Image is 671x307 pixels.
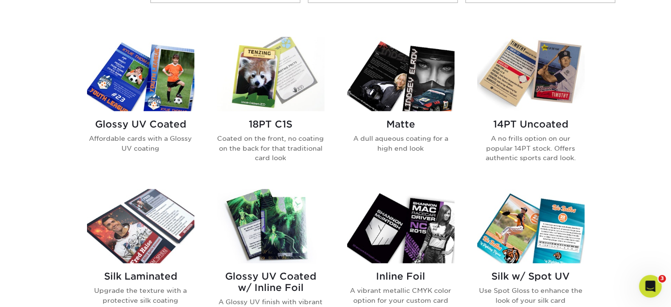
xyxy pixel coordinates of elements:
span: 3 [658,275,666,282]
h2: 18PT C1S [217,119,324,130]
h2: Matte [347,119,454,130]
p: A no frills option on our popular 14PT stock. Offers authentic sports card look. [477,134,584,162]
img: Inline Foil Trading Cards [347,189,454,263]
a: Matte Trading Cards Matte A dull aqueous coating for a high end look [347,37,454,178]
img: Silk w/ Spot UV Trading Cards [477,189,584,263]
img: Silk Laminated Trading Cards [87,189,194,263]
p: Use Spot Gloss to enhance the look of your silk card [477,286,584,305]
iframe: Google Customer Reviews [2,278,80,304]
img: 18PT C1S Trading Cards [217,37,324,111]
a: Glossy UV Coated Trading Cards Glossy UV Coated Affordable cards with a Glossy UV coating [87,37,194,178]
img: Glossy UV Coated Trading Cards [87,37,194,111]
p: Affordable cards with a Glossy UV coating [87,134,194,153]
p: Upgrade the texture with a protective silk coating [87,286,194,305]
a: 14PT Uncoated Trading Cards 14PT Uncoated A no frills option on our popular 14PT stock. Offers au... [477,37,584,178]
p: A vibrant metallic CMYK color option for your custom card [347,286,454,305]
a: 18PT C1S Trading Cards 18PT C1S Coated on the front, no coating on the back for that traditional ... [217,37,324,178]
h2: Silk Laminated [87,271,194,282]
h2: Inline Foil [347,271,454,282]
h2: Silk w/ Spot UV [477,271,584,282]
h2: Glossy UV Coated w/ Inline Foil [217,271,324,293]
p: A dull aqueous coating for a high end look [347,134,454,153]
img: Glossy UV Coated w/ Inline Foil Trading Cards [217,189,324,263]
h2: Glossy UV Coated [87,119,194,130]
iframe: Intercom live chat [639,275,662,298]
p: Coated on the front, no coating on the back for that traditional card look [217,134,324,162]
h2: 14PT Uncoated [477,119,584,130]
img: 14PT Uncoated Trading Cards [477,37,584,111]
img: Matte Trading Cards [347,37,454,111]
